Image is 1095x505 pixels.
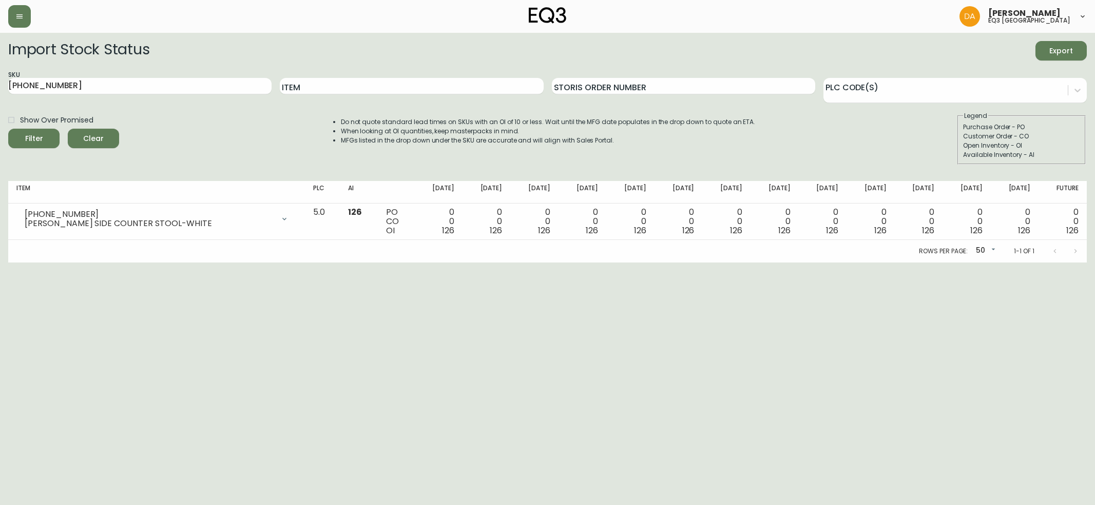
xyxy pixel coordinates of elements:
th: PLC [305,181,340,204]
span: 126 [970,225,983,236]
th: [DATE] [655,181,703,204]
span: 126 [348,206,362,218]
div: PO CO [386,208,406,235]
span: 126 [778,225,791,236]
div: Filter [25,132,43,145]
div: 0 0 [663,208,695,235]
span: OI [386,225,395,236]
h2: Import Stock Status [8,41,149,60]
div: 0 0 [1047,208,1079,235]
span: 126 [1018,225,1030,236]
div: [PERSON_NAME] SIDE COUNTER STOOL-WHITE [25,219,274,228]
span: 126 [538,225,550,236]
button: Clear [68,129,119,148]
button: Filter [8,129,60,148]
span: 126 [826,225,838,236]
button: Export [1035,41,1087,60]
div: 0 0 [471,208,503,235]
div: 0 0 [807,208,839,235]
th: Item [8,181,305,204]
div: 0 0 [710,208,742,235]
th: [DATE] [559,181,607,204]
span: Clear [76,132,111,145]
img: dd1a7e8db21a0ac8adbf82b84ca05374 [959,6,980,27]
span: 126 [922,225,934,236]
th: [DATE] [991,181,1039,204]
span: [PERSON_NAME] [988,9,1061,17]
div: 0 0 [422,208,454,235]
li: MFGs listed in the drop down under the SKU are accurate and will align with Sales Portal. [341,136,756,145]
span: 126 [490,225,502,236]
div: 0 0 [855,208,887,235]
img: logo [529,7,567,24]
div: 0 0 [999,208,1031,235]
div: Customer Order - CO [963,132,1080,141]
th: [DATE] [847,181,895,204]
p: Rows per page: [919,247,968,256]
th: [DATE] [510,181,559,204]
th: AI [340,181,378,204]
div: 0 0 [567,208,599,235]
span: 126 [1066,225,1079,236]
th: Future [1039,181,1087,204]
div: 0 0 [518,208,550,235]
span: 126 [442,225,454,236]
div: 0 0 [903,208,935,235]
div: Open Inventory - OI [963,141,1080,150]
span: Export [1044,45,1079,57]
th: [DATE] [463,181,511,204]
th: [DATE] [702,181,751,204]
span: Show Over Promised [20,115,93,126]
h5: eq3 [GEOGRAPHIC_DATA] [988,17,1070,24]
th: [DATE] [606,181,655,204]
th: [DATE] [799,181,847,204]
div: 50 [972,243,997,259]
div: 0 0 [951,208,983,235]
span: 126 [634,225,646,236]
p: 1-1 of 1 [1014,247,1034,256]
div: Purchase Order - PO [963,123,1080,132]
div: Available Inventory - AI [963,150,1080,159]
span: 126 [586,225,598,236]
th: [DATE] [895,181,943,204]
li: When looking at OI quantities, keep masterpacks in mind. [341,127,756,136]
th: [DATE] [751,181,799,204]
th: [DATE] [414,181,463,204]
span: 126 [874,225,887,236]
li: Do not quote standard lead times on SKUs with an OI of 10 or less. Wait until the MFG date popula... [341,117,756,127]
legend: Legend [963,111,988,120]
div: [PHONE_NUMBER] [25,210,274,219]
div: 0 0 [614,208,646,235]
div: [PHONE_NUMBER][PERSON_NAME] SIDE COUNTER STOOL-WHITE [16,208,297,230]
span: 126 [682,225,695,236]
th: [DATE] [943,181,991,204]
div: 0 0 [759,208,791,235]
td: 5.0 [305,204,340,240]
span: 126 [730,225,742,236]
